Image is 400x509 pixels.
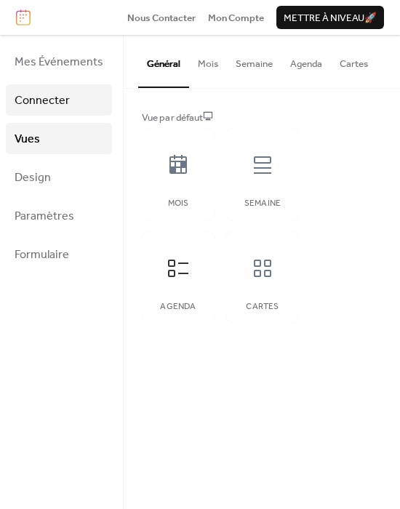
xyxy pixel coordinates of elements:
[156,302,200,312] div: Agenda
[241,199,284,209] div: Semaine
[284,11,377,25] span: Mettre à niveau 🚀
[208,10,264,25] a: Mon Compte
[6,200,112,231] a: Paramètres
[156,199,200,209] div: Mois
[142,111,379,125] div: Vue par défaut
[241,302,284,312] div: Cartes
[331,35,377,86] button: Cartes
[15,89,70,112] span: Connecter
[127,10,196,25] a: Nous Contacter
[6,161,112,193] a: Design
[208,11,264,25] span: Mon Compte
[276,6,384,29] button: Mettre à niveau🚀
[15,244,69,266] span: Formulaire
[189,35,227,86] button: Mois
[15,205,74,228] span: Paramètres
[127,11,196,25] span: Nous Contacter
[281,35,331,86] button: Agenda
[6,123,112,154] a: Vues
[6,239,112,270] a: Formulaire
[6,84,112,116] a: Connecter
[15,128,40,151] span: Vues
[6,46,112,77] a: Mes Événements
[16,9,31,25] img: logo
[15,51,103,73] span: Mes Événements
[138,35,189,87] button: Général
[227,35,281,86] button: Semaine
[15,167,51,189] span: Design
